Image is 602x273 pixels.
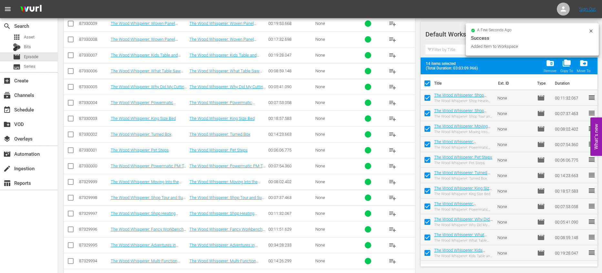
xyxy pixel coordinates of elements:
a: The Wood Whisperer: Powermatic PM2244 Drum Sander Mini Review [189,100,255,110]
div: The Wood Whisperer: Powermatic PM-TJ Tenoning Jig [434,145,492,150]
div: 00:05:41.090 [268,84,313,89]
button: playlist_add [385,142,400,158]
td: None [495,168,535,183]
div: 00:07:37.463 [268,195,313,200]
td: 00:11:32.067 [552,90,588,106]
span: a few seconds ago [477,28,512,33]
div: Move To [577,69,590,73]
span: reorder [588,94,596,101]
a: The Wood Whisperer: Fancy Workbench Cabinet With String Inlay [189,227,265,236]
div: The Wood Whisperer: Kids Table and Chair Set [434,254,492,258]
td: 00:08:59.148 [552,230,588,245]
span: reorder [588,156,596,163]
a: The Wood Whisperer: Powermatic PM2244 Drum Sander Mini Review [434,201,484,216]
div: 87330000 [79,163,109,168]
span: Episode [537,110,545,117]
span: playlist_add [389,20,396,27]
div: Default Workspace [425,25,586,43]
div: 00:08:02.402 [268,179,313,184]
a: The Wood Whisperer: Pet Steps [111,148,169,152]
button: playlist_add [385,47,400,63]
div: The Wood Whisperer: Why Did My Cutting Board Split? [434,223,492,227]
button: playlist_add [385,111,400,126]
a: The Wood Whisperer: Woven Panel Rolling Hamper Part 2 [189,37,256,47]
button: playlist_add [385,237,400,253]
span: Asset [13,33,21,41]
th: Type [533,74,551,92]
button: playlist_add [385,95,400,110]
div: 87329999 [79,179,109,184]
span: Episode [537,203,545,210]
a: The Wood Whisperer: Shop Tour and Sub-Panel [434,108,486,118]
div: None [315,116,351,121]
a: The Wood Whisperer: Adventures in Steam Bending [111,243,179,252]
div: 00:07:54.360 [268,163,313,168]
div: The Wood Whisperer: Turned Box [434,176,492,181]
span: (Total Duration: 03:03:09.966) [426,66,481,70]
a: The Wood Whisperer: Turned Box [111,132,171,137]
div: None [315,148,351,152]
span: playlist_add [389,115,396,122]
td: None [495,90,535,106]
a: The Wood Whisperer: Why Did My Cutting Board Split? [189,84,266,94]
td: None [495,230,535,245]
td: 00:08:02.402 [552,121,588,137]
div: None [315,211,351,216]
span: menu [4,5,12,13]
div: None [315,258,351,263]
button: Remove [542,57,558,75]
div: The Wood Whisperer: King Size Bed [434,192,492,196]
div: 00:34:28.233 [268,243,313,247]
div: 00:07:53.058 [268,100,313,105]
button: playlist_add [385,253,400,269]
a: The Wood Whisperer: Shop Heating Options [434,93,486,102]
span: playlist_add [389,226,396,233]
td: None [495,106,535,121]
a: Sign Out [579,6,596,12]
span: Reports [3,179,11,187]
a: The Wood Whisperer: Turned Box [434,170,490,180]
div: The Wood Whisperer: Pet Steps [434,161,492,165]
span: reorder [588,187,596,194]
button: playlist_add [385,222,400,237]
span: Episode [24,54,38,60]
div: Bits [13,43,21,51]
div: Added Item to Workspace [471,43,587,50]
a: The Wood Whisperer: Woven Panel Rolling Hamper Part 2 [111,37,178,47]
span: playlist_add [389,162,396,170]
span: playlist_add [389,146,396,154]
div: The Wood Whisperer: Powermatic PM2244 Drum Sander Mini Review [434,207,492,212]
a: The Wood Whisperer: What Table Saw Should I Buy? [434,232,487,242]
span: Series [24,63,36,70]
div: Copy To [560,69,573,73]
td: None [495,214,535,230]
span: playlist_add [389,36,396,43]
span: folder_delete [546,59,555,68]
td: None [495,245,535,261]
span: reorder [588,233,596,241]
a: The Wood Whisperer: Shop Heating Options [111,211,178,221]
div: None [315,37,351,42]
span: Bits [24,44,31,50]
td: None [495,183,535,199]
span: Search [3,22,11,30]
span: 14 items selected [426,61,481,66]
div: 87329994 [79,258,109,263]
div: 00:14:23.663 [268,132,313,137]
button: playlist_add [385,63,400,79]
a: The Wood Whisperer: Powermatic PM-TJ Tenoning Jig [111,163,186,173]
span: playlist_add [389,210,396,217]
a: The Wood Whisperer: What Table Saw Should I Buy? [189,68,262,78]
div: None [315,21,351,26]
div: None [315,53,351,58]
span: drive_file_move [579,59,588,68]
a: The Wood Whisperer: Powermatic PM-TJ Tenoning Jig [189,163,265,173]
span: Series [13,63,21,71]
a: The Wood Whisperer: Moving Into the [US_STATE] Shop [434,124,490,133]
span: reorder [588,218,596,226]
a: The Wood Whisperer: Kids Table and Chair Set [111,53,180,62]
button: playlist_add [385,127,400,142]
div: 87329996 [79,227,109,232]
a: The Wood Whisperer: Shop Tour and Sub-Panel [189,195,265,205]
span: Automation [3,150,11,158]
